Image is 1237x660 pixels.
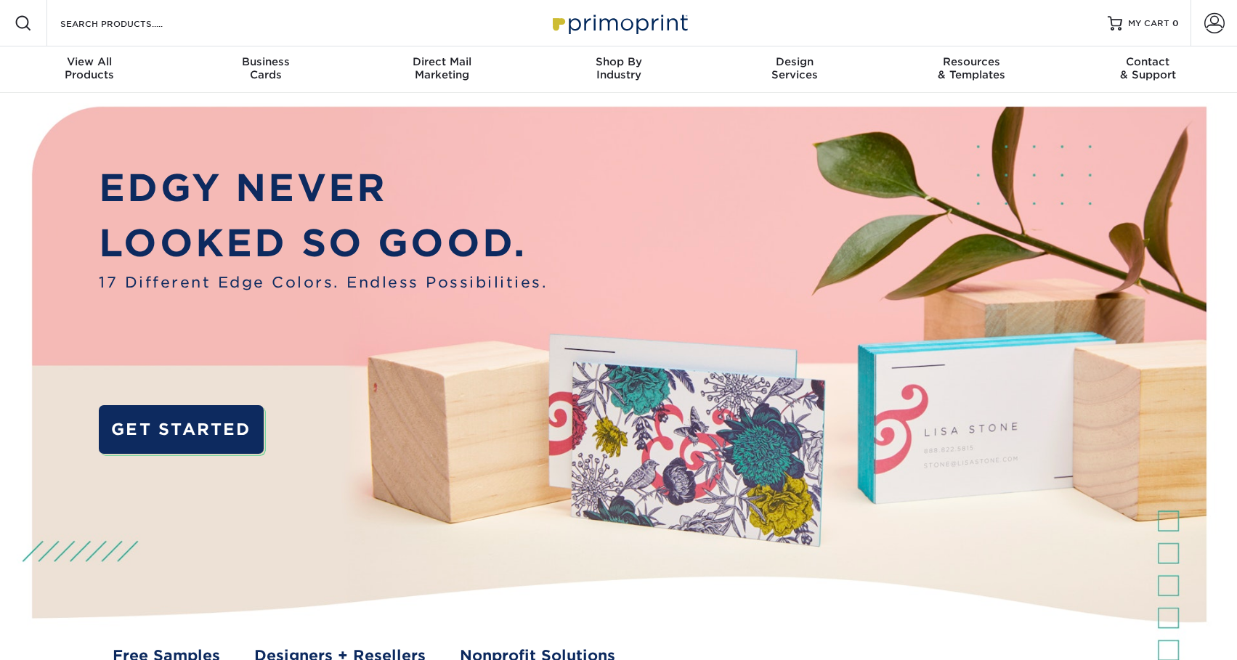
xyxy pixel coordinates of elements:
[883,55,1060,68] span: Resources
[59,15,200,32] input: SEARCH PRODUCTS.....
[1,46,178,93] a: View AllProducts
[99,272,548,294] span: 17 Different Edge Colors. Endless Possibilities.
[1,55,178,68] span: View All
[177,55,354,68] span: Business
[530,55,707,68] span: Shop By
[354,46,530,93] a: Direct MailMarketing
[1060,55,1236,68] span: Contact
[99,160,548,216] p: EDGY NEVER
[1060,55,1236,81] div: & Support
[177,46,354,93] a: BusinessCards
[530,46,707,93] a: Shop ByIndustry
[707,55,883,68] span: Design
[707,55,883,81] div: Services
[1,55,178,81] div: Products
[883,46,1060,93] a: Resources& Templates
[883,55,1060,81] div: & Templates
[354,55,530,81] div: Marketing
[99,405,263,454] a: GET STARTED
[707,46,883,93] a: DesignServices
[530,55,707,81] div: Industry
[354,55,530,68] span: Direct Mail
[1060,46,1236,93] a: Contact& Support
[177,55,354,81] div: Cards
[1128,17,1169,30] span: MY CART
[546,7,691,38] img: Primoprint
[1172,18,1179,28] span: 0
[99,216,548,272] p: LOOKED SO GOOD.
